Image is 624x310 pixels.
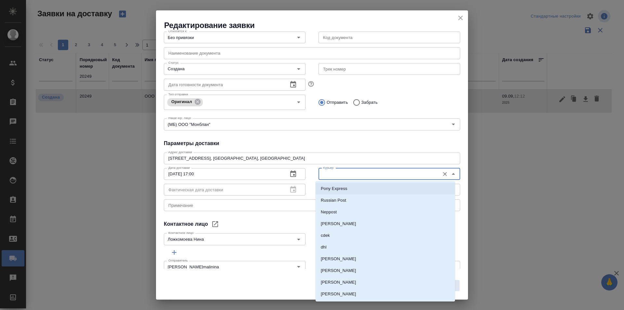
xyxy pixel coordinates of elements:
button: Open [294,64,303,74]
p: [PERSON_NAME] [321,291,356,297]
p: [PERSON_NAME] [321,221,356,227]
button: Очистить [440,169,449,179]
p: Russian Post [321,197,346,204]
button: Open [294,235,303,244]
p: cdek [321,232,330,239]
button: Open [294,33,303,42]
p: Отправить [327,99,348,106]
p: [PERSON_NAME] [321,279,356,286]
button: Если заполнить эту дату, автоматически создастся заявка, чтобы забрать готовые документы [307,80,315,88]
textarea: [STREET_ADDRESS], [GEOGRAPHIC_DATA], [GEOGRAPHIC_DATA] [168,156,456,161]
p: Pony Express [321,185,347,192]
button: close [456,13,465,23]
button: Close [449,169,458,179]
h4: Параметры доставки [164,140,460,147]
p: dhl [321,244,327,250]
p: Забрать [361,99,378,106]
p: [PERSON_NAME] [321,256,356,262]
h2: Редактирование заявки [164,20,468,31]
span: Оригинал [167,99,196,104]
h4: Контактное лицо [164,220,208,228]
button: Open [294,262,303,271]
p: Neppost [321,209,337,215]
button: Open [449,120,458,129]
button: Добавить [164,247,185,258]
div: Оригинал [167,98,203,106]
button: Open [294,98,303,107]
p: [PERSON_NAME] [321,267,356,274]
